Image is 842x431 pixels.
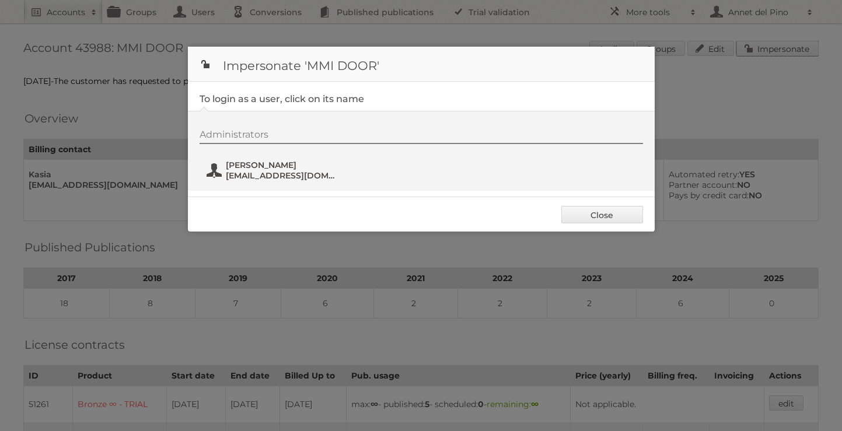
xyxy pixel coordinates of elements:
[561,206,643,223] a: Close
[226,160,339,170] span: [PERSON_NAME]
[200,129,643,144] div: Administrators
[188,47,655,82] h1: Impersonate 'MMI DOOR'
[200,93,364,104] legend: To login as a user, click on its name
[205,159,343,182] button: [PERSON_NAME] [EMAIL_ADDRESS][DOMAIN_NAME]
[226,170,339,181] span: [EMAIL_ADDRESS][DOMAIN_NAME]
